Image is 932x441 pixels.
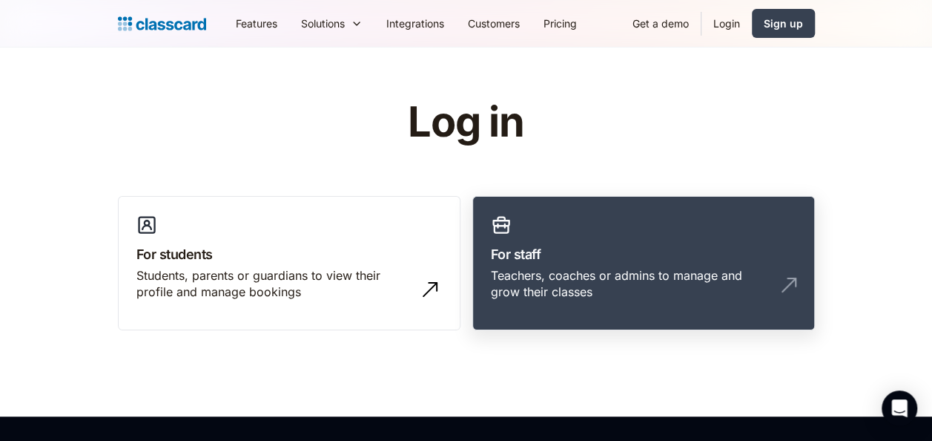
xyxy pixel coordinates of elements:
a: Pricing [532,7,589,40]
h3: For staff [491,244,796,264]
a: Customers [456,7,532,40]
div: Solutions [289,7,374,40]
div: Open Intercom Messenger [882,391,917,426]
a: Features [224,7,289,40]
a: home [118,13,206,34]
h1: Log in [231,99,701,146]
a: For studentsStudents, parents or guardians to view their profile and manage bookings [118,196,460,331]
div: Teachers, coaches or admins to manage and grow their classes [491,267,767,301]
a: For staffTeachers, coaches or admins to manage and grow their classes [472,196,815,331]
a: Integrations [374,7,456,40]
a: Get a demo [621,7,701,40]
div: Solutions [301,16,345,31]
div: Sign up [764,16,803,31]
h3: For students [136,244,442,264]
a: Login [701,7,752,40]
div: Students, parents or guardians to view their profile and manage bookings [136,267,412,301]
a: Sign up [752,9,815,38]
